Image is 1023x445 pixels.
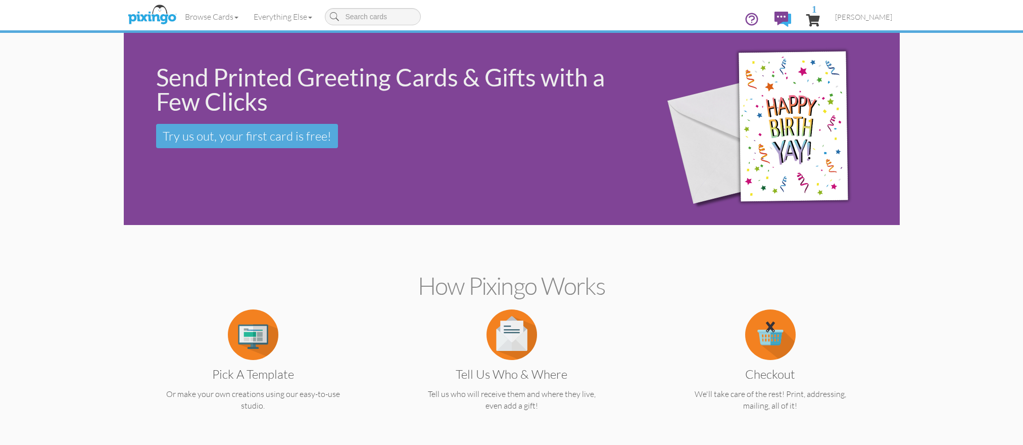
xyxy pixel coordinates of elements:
span: 1 [812,4,817,14]
h3: Pick a Template [151,368,355,381]
span: [PERSON_NAME] [835,13,892,21]
span: Try us out, your first card is free! [163,128,331,144]
a: Everything Else [246,4,320,29]
a: Browse Cards [177,4,246,29]
p: Or make your own creations using our easy-to-use studio. [143,388,363,412]
input: Search cards [325,8,421,25]
img: item.alt [228,309,278,360]
h3: Checkout [668,368,872,381]
a: [PERSON_NAME] [827,4,900,30]
img: pixingo logo [125,3,179,28]
img: item.alt [745,309,796,360]
a: Tell us Who & Where Tell us who will receive them and where they live, even add a gift! [402,329,621,412]
img: item.alt [486,309,537,360]
a: Pick a Template Or make your own creations using our easy-to-use studio. [143,329,363,412]
div: Send Printed Greeting Cards & Gifts with a Few Clicks [156,65,633,114]
img: comments.svg [774,12,791,27]
a: 1 [806,4,820,34]
p: Tell us who will receive them and where they live, even add a gift! [402,388,621,412]
a: Checkout We'll take care of the rest! Print, addressing, mailing, all of it! [661,329,880,412]
p: We'll take care of the rest! Print, addressing, mailing, all of it! [661,388,880,412]
h2: How Pixingo works [141,273,882,299]
a: Try us out, your first card is free! [156,124,338,148]
img: 942c5090-71ba-4bfc-9a92-ca782dcda692.png [649,19,893,240]
h3: Tell us Who & Where [410,368,614,381]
